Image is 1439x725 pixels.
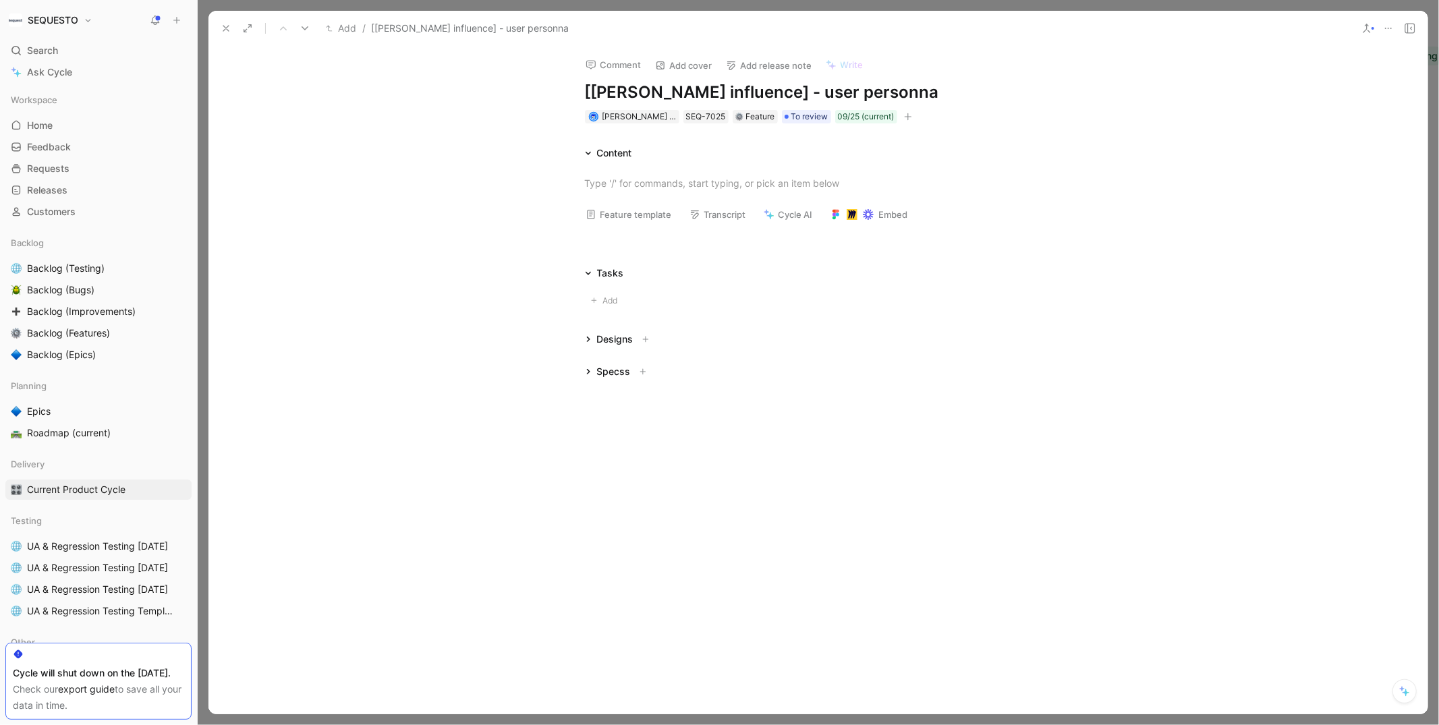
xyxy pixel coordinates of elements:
[683,205,752,224] button: Transcript
[5,62,192,82] a: Ask Cycle
[649,56,718,75] button: Add cover
[11,379,47,393] span: Planning
[5,511,192,621] div: Testing🌐UA & Regression Testing [DATE]🌐UA & Regression Testing [DATE]🌐UA & Regression Testing [DA...
[5,601,192,621] a: 🌐UA & Regression Testing Template
[841,59,864,71] span: Write
[5,454,192,500] div: Delivery🎛️Current Product Cycle
[11,306,22,317] img: ➕
[758,205,819,224] button: Cycle AI
[11,428,22,438] img: 🛣️
[27,42,58,59] span: Search
[5,180,192,200] a: Releases
[362,20,366,36] span: /
[11,93,57,107] span: Workspace
[597,265,624,281] div: Tasks
[580,364,656,380] div: Specss
[597,145,632,161] div: Content
[27,326,110,340] span: Backlog (Features)
[580,265,629,281] div: Tasks
[8,560,24,576] button: 🌐
[590,113,597,121] img: avatar
[11,236,44,250] span: Backlog
[5,579,192,600] a: 🌐UA & Regression Testing [DATE]
[791,110,828,123] span: To review
[27,305,136,318] span: Backlog (Improvements)
[5,345,192,365] a: 🔷Backlog (Epics)
[27,540,168,553] span: UA & Regression Testing [DATE]
[5,233,192,253] div: Backlog
[8,603,24,619] button: 🌐
[820,55,870,74] button: Write
[27,426,111,440] span: Roadmap (current)
[13,681,184,714] div: Check our to save all your data in time.
[686,110,726,123] div: SEQ-7025
[27,183,67,197] span: Releases
[5,632,192,652] div: Other
[580,205,678,224] button: Feature template
[8,303,24,320] button: ➕
[28,14,78,26] h1: SEQUESTO
[8,425,24,441] button: 🛣️
[602,294,621,308] span: Add
[27,64,72,80] span: Ask Cycle
[585,82,1052,103] h1: [[PERSON_NAME] influence] - user personna
[11,285,22,295] img: 🪲
[580,331,659,347] div: Designs
[8,581,24,598] button: 🌐
[5,40,192,61] div: Search
[11,484,22,495] img: 🎛️
[58,683,115,695] a: export guide
[597,364,631,380] div: Specss
[11,457,45,471] span: Delivery
[5,376,192,443] div: Planning🔷Epics🛣️Roadmap (current)
[11,263,22,274] img: 🌐
[5,233,192,365] div: Backlog🌐Backlog (Testing)🪲Backlog (Bugs)➕Backlog (Improvements)⚙️Backlog (Features)🔷Backlog (Epics)
[824,205,914,224] button: Embed
[27,162,69,175] span: Requests
[11,541,22,552] img: 🌐
[735,110,775,123] div: Feature
[11,584,22,595] img: 🌐
[5,401,192,422] a: 🔷Epics
[5,454,192,474] div: Delivery
[8,403,24,419] button: 🔷
[8,347,24,363] button: 🔷
[27,205,76,219] span: Customers
[838,110,895,123] div: 09/25 (current)
[602,111,717,121] span: [PERSON_NAME] t'Serstevens
[5,301,192,322] a: ➕Backlog (Improvements)
[27,405,51,418] span: Epics
[8,538,24,554] button: 🌐
[27,483,125,496] span: Current Product Cycle
[5,376,192,396] div: Planning
[597,331,633,347] div: Designs
[5,11,96,30] button: SEQUESTOSEQUESTO
[27,119,53,132] span: Home
[13,665,184,681] div: Cycle will shut down on the [DATE].
[5,258,192,279] a: 🌐Backlog (Testing)
[9,13,22,27] img: SEQUESTO
[5,90,192,110] div: Workspace
[5,280,192,300] a: 🪲Backlog (Bugs)
[5,202,192,222] a: Customers
[8,482,24,498] button: 🎛️
[5,137,192,157] a: Feedback
[580,145,638,161] div: Content
[5,323,192,343] a: ⚙️Backlog (Features)
[322,20,360,36] button: Add
[733,110,778,123] div: ⚙️Feature
[720,56,818,75] button: Add release note
[735,113,743,121] img: ⚙️
[580,55,648,74] button: Comment
[5,115,192,136] a: Home
[5,423,192,443] a: 🛣️Roadmap (current)
[27,348,96,361] span: Backlog (Epics)
[11,514,42,527] span: Testing
[8,325,24,341] button: ⚙️
[5,158,192,179] a: Requests
[27,262,105,275] span: Backlog (Testing)
[27,561,168,575] span: UA & Regression Testing [DATE]
[371,20,569,36] span: [[PERSON_NAME] influence] - user personna
[585,292,628,310] button: Add
[27,604,173,618] span: UA & Regression Testing Template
